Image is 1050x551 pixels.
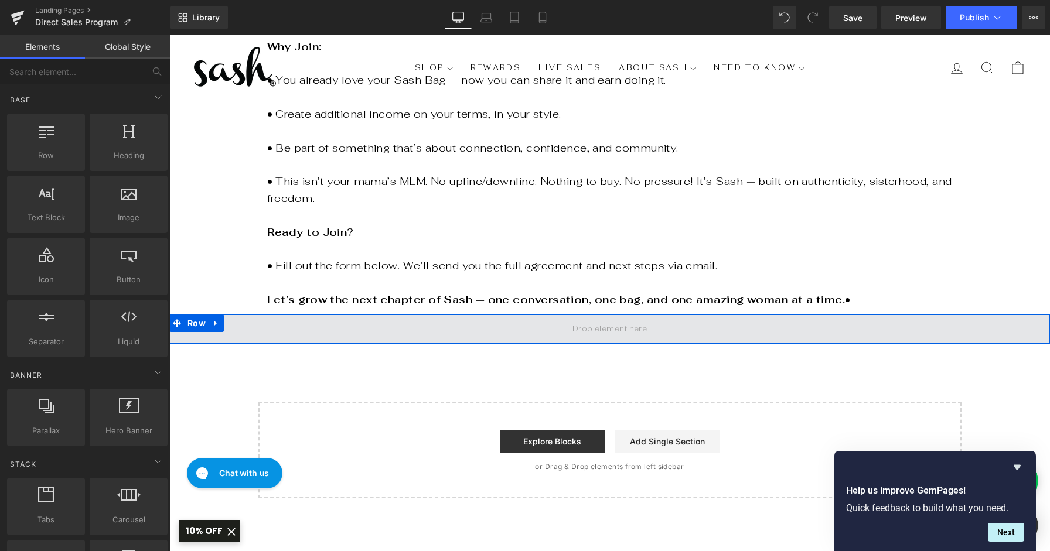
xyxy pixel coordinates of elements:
span: Carousel [93,514,164,526]
span: Button [93,273,164,286]
button: Hide survey [1010,460,1024,474]
span: Preview [895,12,927,24]
span: Separator [11,336,81,348]
button: Next question [988,523,1024,542]
a: Add Single Section [445,395,551,418]
span: Parallax [11,425,81,437]
a: Desktop [444,6,472,29]
p: • Be part of something that’s about connection, confidence, and community. [98,105,783,122]
p: or Drag & Drop elements from left sidebar [108,427,773,436]
div: Help us improve GemPages! [846,460,1024,542]
span: Hero Banner [93,425,164,437]
span: Direct Sales Program [35,18,118,27]
button: More [1022,6,1045,29]
span: Text Block [11,211,81,224]
span: Heading [93,149,164,162]
p: Quick feedback to build what you need. [846,502,1024,514]
span: Publish [960,13,989,22]
span: Tabs [11,514,81,526]
p: • This isn’t your mama’s MLM. No upline/downline. Nothing to buy. No pressure! It’s Sash — built ... [98,138,783,172]
span: Image [93,211,164,224]
button: Redo [801,6,824,29]
span: Liquid [93,336,164,348]
h2: Help us improve GemPages! [846,484,1024,498]
button: Publish [946,6,1017,29]
button: Undo [773,6,796,29]
p: • Create additional income on your terms, in your style. [98,71,783,88]
span: Row [11,149,81,162]
span: Banner [9,369,43,381]
span: Save [843,12,862,24]
span: Row [15,279,39,297]
a: Landing Pages [35,6,170,15]
a: Laptop [472,6,500,29]
a: Global Style [85,35,170,59]
strong: Ready to Join? [98,190,185,204]
strong: Let’s grow the next chapter of Sash — one conversation, one bag, and one amazing woman at a time.• [98,258,681,271]
span: Library [192,12,220,23]
a: New Library [170,6,228,29]
span: Stack [9,458,37,470]
span: Base [9,94,32,105]
a: Mobile [529,6,557,29]
a: Preview [881,6,941,29]
a: Expand / Collapse [39,279,54,297]
a: Explore Blocks [330,395,436,418]
strong: Why Join: [98,5,152,18]
span: Icon [11,273,81,286]
iframe: Gorgias live chat messenger [12,419,117,457]
a: Tablet [500,6,529,29]
p: • Fill out the form below. We’ll send you the full agreement and next steps via email. [98,223,783,239]
p: • You already love your Sash Bag — now you can share it and earn doing it. [98,37,783,54]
